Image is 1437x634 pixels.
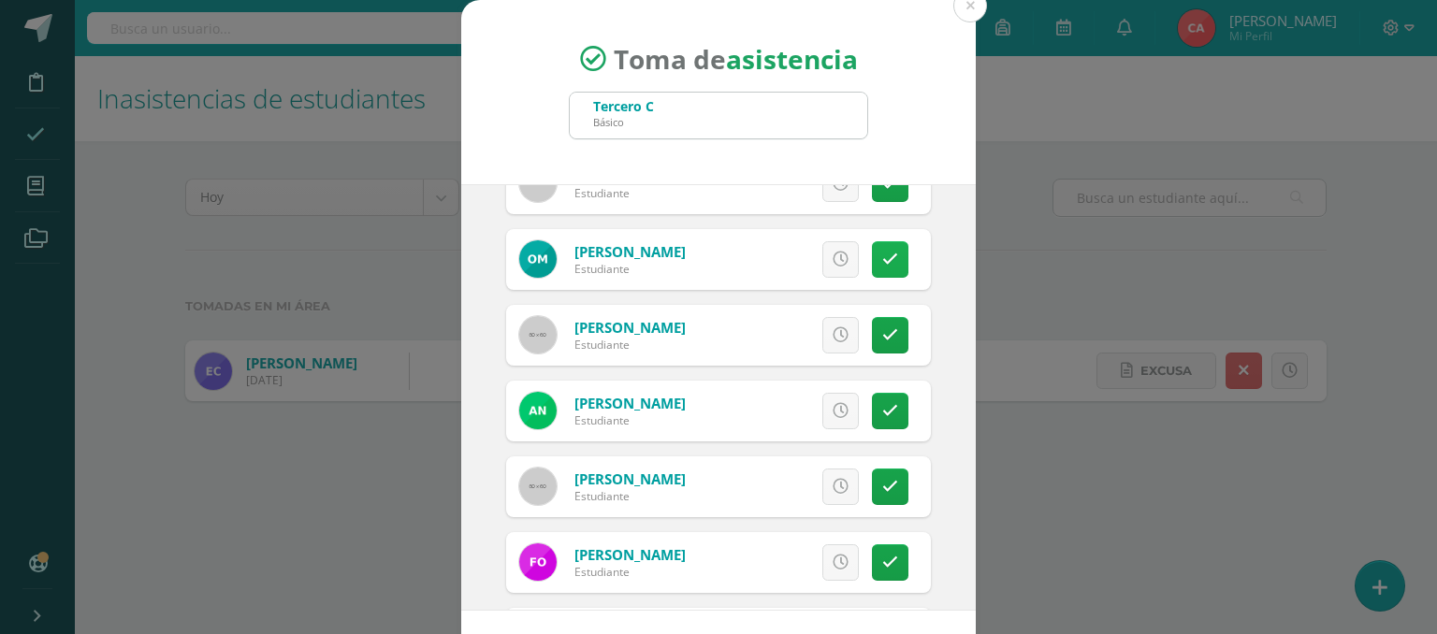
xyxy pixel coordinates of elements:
[574,185,686,201] div: Estudiante
[519,468,557,505] img: 60x60
[574,318,686,337] a: [PERSON_NAME]
[574,337,686,353] div: Estudiante
[574,261,686,277] div: Estudiante
[614,41,858,77] span: Toma de
[593,97,654,115] div: Tercero C
[574,545,686,564] a: [PERSON_NAME]
[570,93,867,138] input: Busca un grado o sección aquí...
[519,392,557,429] img: 40fe6f291ca80d79b62a99fe830aef19.png
[519,543,557,581] img: a4cf382894c2fe26ba210b68d0d98cf2.png
[519,316,557,353] img: 60x60
[519,240,557,278] img: 424a7a6870b94e8df51aecad59fefc38.png
[574,469,686,488] a: [PERSON_NAME]
[574,394,686,412] a: [PERSON_NAME]
[593,115,654,129] div: Básico
[726,41,858,77] strong: asistencia
[574,564,686,580] div: Estudiante
[574,412,686,428] div: Estudiante
[574,488,686,504] div: Estudiante
[574,242,686,261] a: [PERSON_NAME]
